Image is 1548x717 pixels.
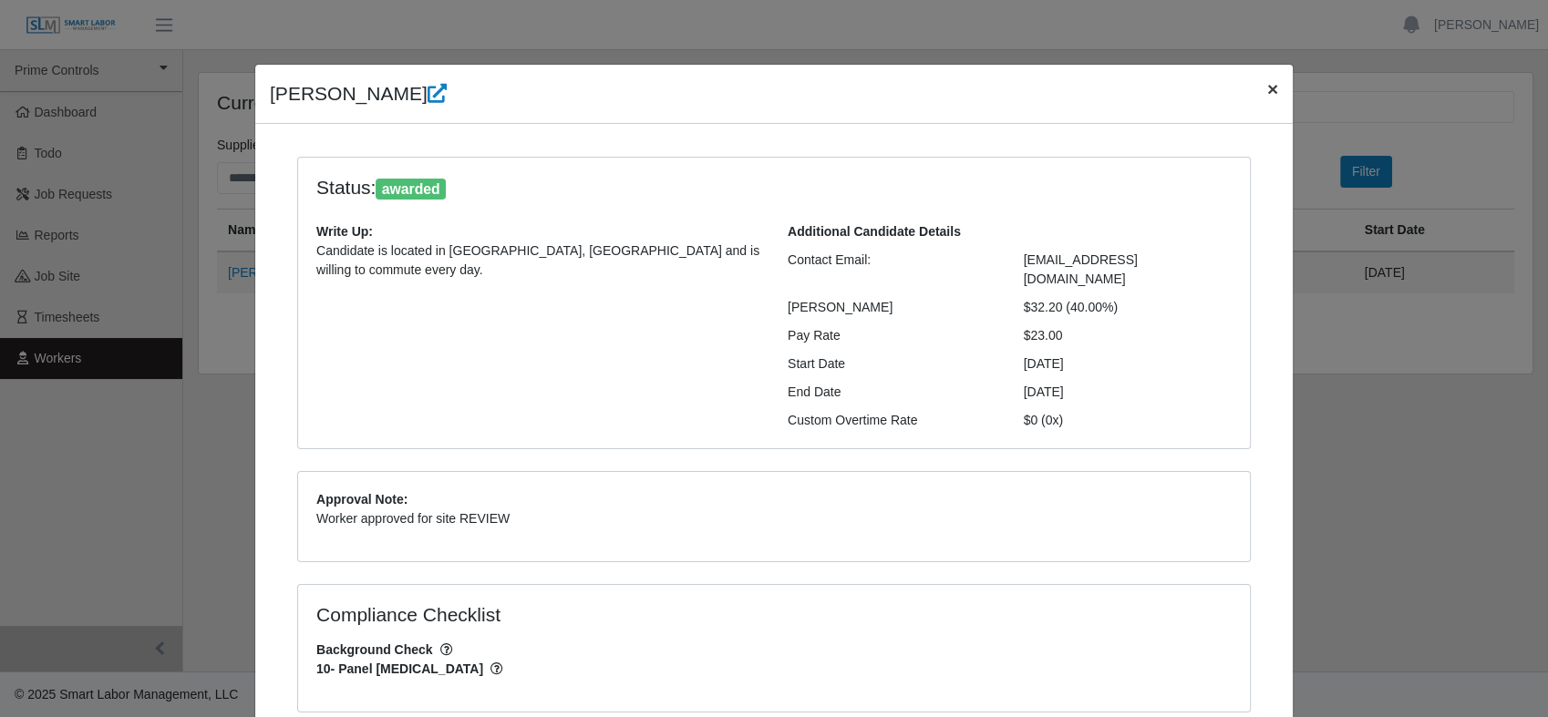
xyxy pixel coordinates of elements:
[376,179,446,200] span: awarded
[1253,65,1293,113] button: Close
[316,492,408,507] b: Approval Note:
[316,640,1232,660] span: Background Check
[1024,252,1138,286] span: [EMAIL_ADDRESS][DOMAIN_NAME]
[1010,326,1246,345] div: $23.00
[316,603,917,626] h4: Compliance Checklist
[316,660,1232,679] span: 10- Panel [MEDICAL_DATA]
[316,224,373,239] b: Write Up:
[316,509,1232,528] p: Worker approved for site REVIEW
[1010,354,1246,374] div: [DATE]
[1010,298,1246,317] div: $32.20 (40.00%)
[774,354,1010,374] div: Start Date
[270,79,447,108] h4: [PERSON_NAME]
[1024,413,1064,427] span: $0 (0x)
[774,326,1010,345] div: Pay Rate
[774,411,1010,430] div: Custom Overtime Rate
[774,298,1010,317] div: [PERSON_NAME]
[316,241,760,280] p: Candidate is located in [GEOGRAPHIC_DATA], [GEOGRAPHIC_DATA] and is willing to commute every day.
[1024,384,1064,399] span: [DATE]
[1267,78,1278,99] span: ×
[774,383,1010,402] div: End Date
[788,224,961,239] b: Additional Candidate Details
[774,251,1010,289] div: Contact Email:
[316,176,996,200] h4: Status:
